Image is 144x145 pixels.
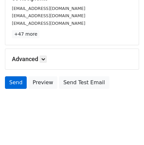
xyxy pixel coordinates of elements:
[28,76,57,89] a: Preview
[111,113,144,145] iframe: Chat Widget
[59,76,109,89] a: Send Test Email
[5,76,27,89] a: Send
[12,6,85,11] small: [EMAIL_ADDRESS][DOMAIN_NAME]
[12,13,85,18] small: [EMAIL_ADDRESS][DOMAIN_NAME]
[111,113,144,145] div: 聊天小组件
[12,21,85,26] small: [EMAIL_ADDRESS][DOMAIN_NAME]
[12,30,40,38] a: +47 more
[12,55,132,63] h5: Advanced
